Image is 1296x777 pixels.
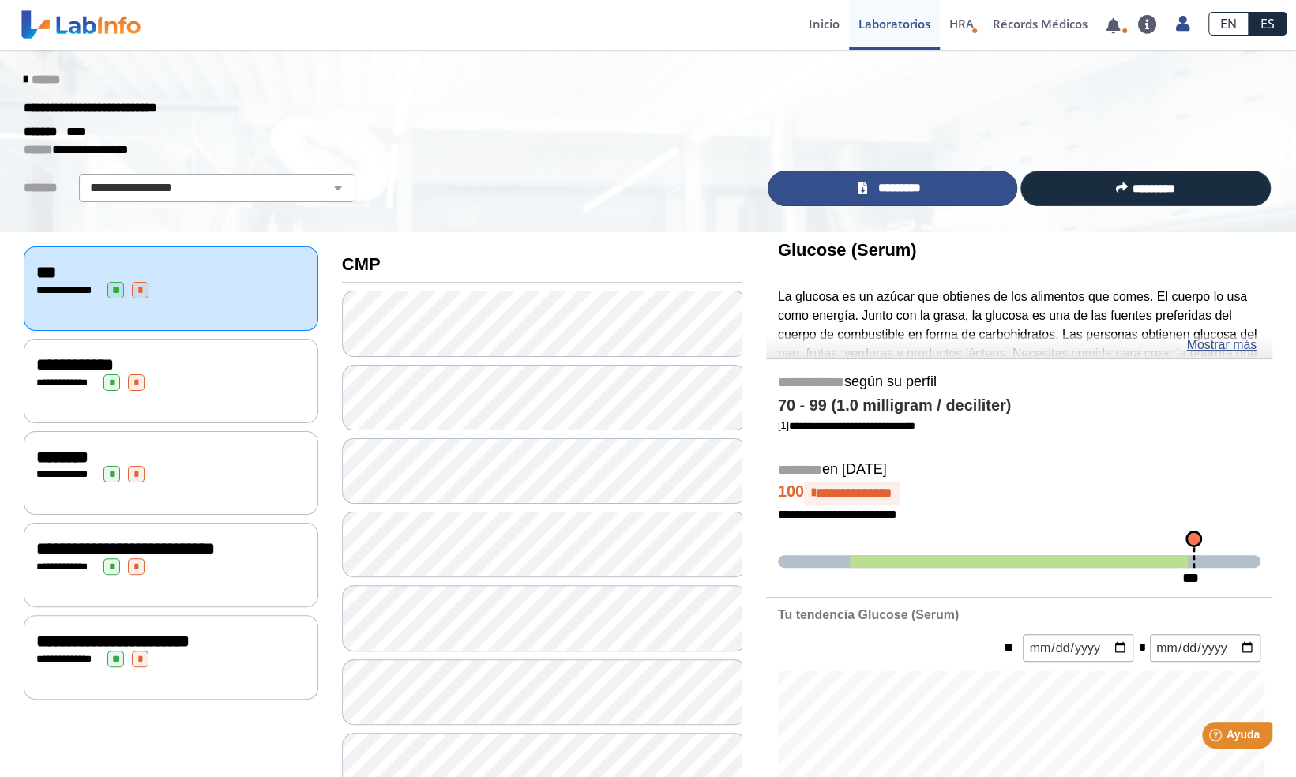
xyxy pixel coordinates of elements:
[949,16,974,32] span: HRA
[778,461,1260,479] h5: en [DATE]
[342,254,381,274] b: CMP
[1150,634,1260,662] input: mm/dd/yyyy
[1186,336,1257,355] a: Mostrar más
[1208,12,1249,36] a: EN
[778,396,1260,415] h4: 70 - 99 (1.0 milligram / deciliter)
[1023,634,1133,662] input: mm/dd/yyyy
[778,240,917,260] b: Glucose (Serum)
[778,419,915,431] a: [1]
[778,373,1260,392] h5: según su perfil
[778,608,959,621] b: Tu tendencia Glucose (Serum)
[778,287,1260,401] p: La glucosa es un azúcar que obtienes de los alimentos que comes. El cuerpo lo usa como energía. J...
[1155,715,1279,760] iframe: Help widget launcher
[1249,12,1287,36] a: ES
[778,482,1260,505] h4: 100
